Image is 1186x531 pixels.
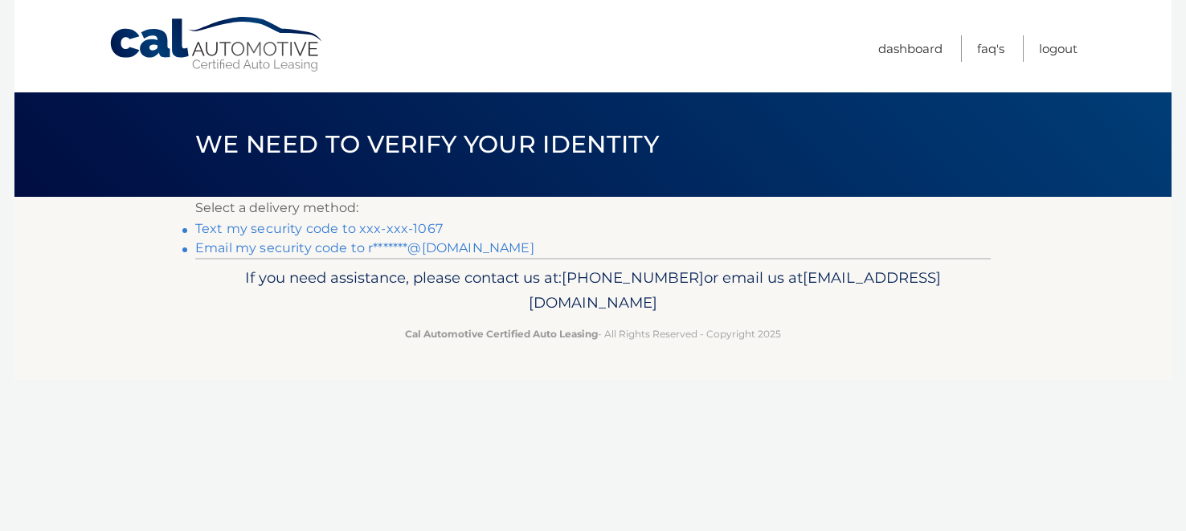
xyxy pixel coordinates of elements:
[1039,35,1078,62] a: Logout
[206,325,980,342] p: - All Rights Reserved - Copyright 2025
[562,268,704,287] span: [PHONE_NUMBER]
[206,265,980,317] p: If you need assistance, please contact us at: or email us at
[195,240,534,255] a: Email my security code to r*******@[DOMAIN_NAME]
[108,16,325,73] a: Cal Automotive
[878,35,943,62] a: Dashboard
[195,197,991,219] p: Select a delivery method:
[195,129,659,159] span: We need to verify your identity
[977,35,1004,62] a: FAQ's
[405,328,598,340] strong: Cal Automotive Certified Auto Leasing
[195,221,443,236] a: Text my security code to xxx-xxx-1067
